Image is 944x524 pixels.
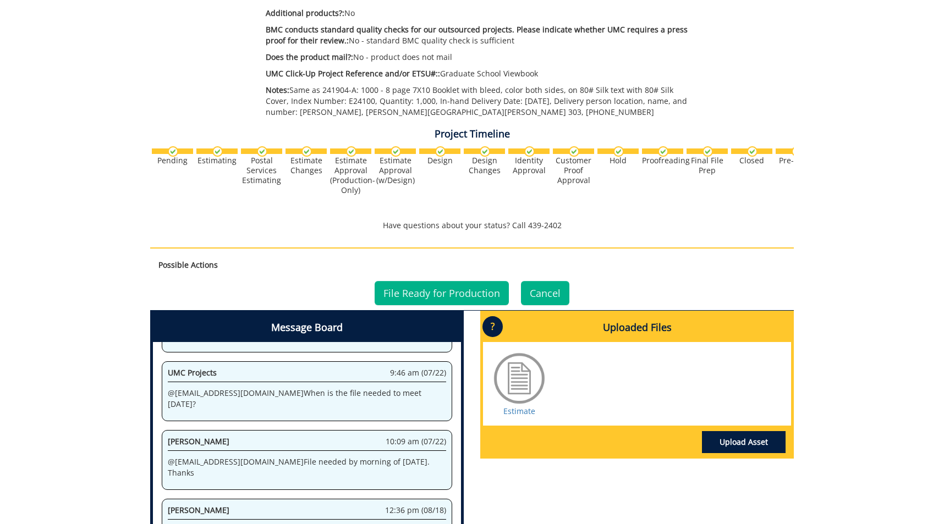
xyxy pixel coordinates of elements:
[613,146,624,157] img: checkmark
[521,281,569,305] a: Cancel
[346,146,356,157] img: checkmark
[792,146,802,157] img: checkmark
[702,146,713,157] img: checkmark
[266,24,696,46] p: No - standard BMC quality check is sufficient
[266,68,696,79] p: Graduate School Viewbook
[569,146,579,157] img: checkmark
[168,456,446,478] p: @ [EMAIL_ADDRESS][DOMAIN_NAME] File needed by morning of [DATE]. Thanks
[480,146,490,157] img: checkmark
[464,156,505,175] div: Design Changes
[266,85,696,118] p: Same as 241904-A: 1000 - 8 page 7X10 Booklet with bleed, color both sides, on 80# Silk text with ...
[286,156,327,175] div: Estimate Changes
[196,156,238,166] div: Estimating
[168,146,178,157] img: checkmark
[150,220,794,231] p: Have questions about your status? Call 439-2402
[266,24,688,46] span: BMC conducts standard quality checks for our outsourced projects. Please indicate whether UMC req...
[266,85,289,95] span: Notes:
[435,146,446,157] img: checkmark
[266,68,440,79] span: UMC Click-Up Project Reference and/or ETSU#::
[747,146,758,157] img: checkmark
[266,8,696,19] p: No
[266,52,696,63] p: No - product does not mail
[385,505,446,516] span: 12:36 pm (08/18)
[150,129,794,140] h4: Project Timeline
[301,146,312,157] img: checkmark
[553,156,594,185] div: Customer Proof Approval
[257,146,267,157] img: checkmark
[386,436,446,447] span: 10:09 am (07/22)
[776,156,817,166] div: Pre-Press
[642,156,683,166] div: Proofreading
[702,431,786,453] a: Upload Asset
[266,52,353,62] span: Does the product mail?:
[391,146,401,157] img: checkmark
[375,281,509,305] a: File Ready for Production
[375,156,416,185] div: Estimate Approval (w/Design)
[390,367,446,378] span: 9:46 am (07/22)
[330,156,371,195] div: Estimate Approval (Production-Only)
[168,505,229,515] span: [PERSON_NAME]
[168,388,446,410] p: @ [EMAIL_ADDRESS][DOMAIN_NAME] When is the file needed to meet [DATE]?
[168,367,217,378] span: UMC Projects
[168,436,229,446] span: [PERSON_NAME]
[152,156,193,166] div: Pending
[241,156,282,185] div: Postal Services Estimating
[524,146,535,157] img: checkmark
[212,146,223,157] img: checkmark
[266,8,344,18] span: Additional products?:
[419,156,460,166] div: Design
[503,406,535,416] a: Estimate
[153,313,461,342] h4: Message Board
[687,156,728,175] div: Final File Prep
[508,156,550,175] div: Identity Approval
[731,156,772,166] div: Closed
[597,156,639,166] div: Hold
[158,260,218,270] strong: Possible Actions
[658,146,668,157] img: checkmark
[483,313,791,342] h4: Uploaded Files
[482,316,503,337] p: ?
